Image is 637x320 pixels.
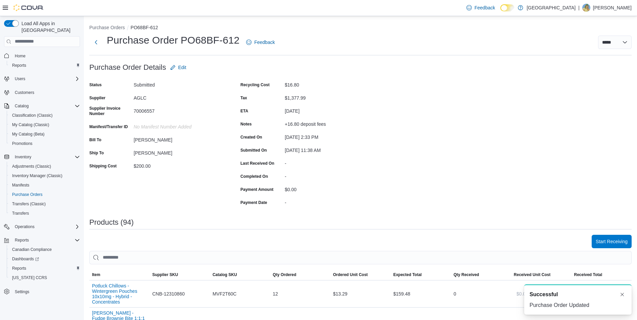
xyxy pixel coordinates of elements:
[89,106,131,116] label: Supplier Invoice Number
[9,191,45,199] a: Purchase Orders
[15,103,29,109] span: Catalog
[1,152,83,162] button: Inventory
[7,111,83,120] button: Classification (Classic)
[240,82,270,88] label: Recycling Cost
[213,290,237,298] span: MVF2T60C
[9,255,80,263] span: Dashboards
[134,93,224,101] div: AGLC
[285,79,375,88] div: $16.80
[12,131,45,137] span: My Catalog (Beta)
[7,245,83,254] button: Canadian Compliance
[213,272,237,277] span: Catalog SKU
[240,148,267,153] label: Submitted On
[12,89,37,97] a: Customers
[152,290,185,298] span: CNB-12310860
[134,79,224,88] div: Submitted
[7,264,83,273] button: Reports
[134,121,224,129] div: No Manifest Number added
[9,172,80,180] span: Inventory Manager (Classic)
[285,93,375,101] div: $1,377.99
[7,254,83,264] a: Dashboards
[152,272,178,277] span: Supplier SKU
[330,287,391,301] div: $13.29
[9,200,80,208] span: Transfers (Classic)
[596,238,628,245] span: Start Receiving
[240,187,273,192] label: Payment Amount
[464,1,498,14] a: Feedback
[12,122,49,127] span: My Catalog (Classic)
[9,61,29,69] a: Reports
[89,63,166,71] h3: Purchase Order Details
[9,209,32,217] a: Transfers
[391,287,451,301] div: $159.48
[582,4,590,12] div: Sarah Leask
[12,211,29,216] span: Transfers
[285,106,375,114] div: [DATE]
[9,255,42,263] a: Dashboards
[285,119,375,127] div: +16.80 deposit fees
[210,269,270,280] button: Catalog SKU
[451,269,511,280] button: Qty Received
[9,181,32,189] a: Manifests
[9,121,80,129] span: My Catalog (Classic)
[9,111,80,119] span: Classification (Classic)
[393,272,421,277] span: Expected Total
[12,173,62,178] span: Inventory Manager (Classic)
[254,39,275,46] span: Feedback
[511,269,571,280] button: Received Unit Cost
[1,235,83,245] button: Reports
[12,102,80,110] span: Catalog
[107,34,239,47] h1: Purchase Order PO68BF-612
[12,223,37,231] button: Operations
[1,74,83,84] button: Users
[7,199,83,209] button: Transfers (Classic)
[15,53,26,59] span: Home
[168,61,189,74] button: Edit
[285,184,375,192] div: $0.00
[7,120,83,129] button: My Catalog (Classic)
[89,36,103,49] button: Next
[12,192,43,197] span: Purchase Orders
[89,124,128,129] label: Manifest/Transfer ID
[89,269,149,280] button: Item
[9,264,80,272] span: Reports
[12,113,53,118] span: Classification (Classic)
[592,235,632,248] button: Start Receiving
[1,101,83,111] button: Catalog
[9,246,54,254] a: Canadian Compliance
[9,274,80,282] span: Washington CCRS
[514,272,550,277] span: Received Unit Cost
[15,76,25,82] span: Users
[12,141,33,146] span: Promotions
[578,4,580,12] p: |
[9,61,80,69] span: Reports
[15,154,31,160] span: Inventory
[9,111,55,119] a: Classification (Classic)
[285,158,375,166] div: -
[15,90,34,95] span: Customers
[572,269,632,280] button: Received Total
[454,272,479,277] span: Qty Received
[240,200,267,205] label: Payment Date
[19,20,80,34] span: Load All Apps in [GEOGRAPHIC_DATA]
[9,264,29,272] a: Reports
[9,172,65,180] a: Inventory Manager (Classic)
[89,24,632,32] nav: An example of EuiBreadcrumbs
[9,140,35,148] a: Promotions
[89,137,101,143] label: Bill To
[12,75,28,83] button: Users
[7,209,83,218] button: Transfers
[9,246,80,254] span: Canadian Compliance
[89,82,102,88] label: Status
[240,108,248,114] label: ETA
[134,106,224,114] div: 70006557
[12,52,80,60] span: Home
[134,135,224,143] div: [PERSON_NAME]
[270,269,330,280] button: Qty Ordered
[391,269,451,280] button: Expected Total
[593,4,632,12] p: [PERSON_NAME]
[9,181,80,189] span: Manifests
[15,237,29,243] span: Reports
[12,236,80,244] span: Reports
[12,287,80,296] span: Settings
